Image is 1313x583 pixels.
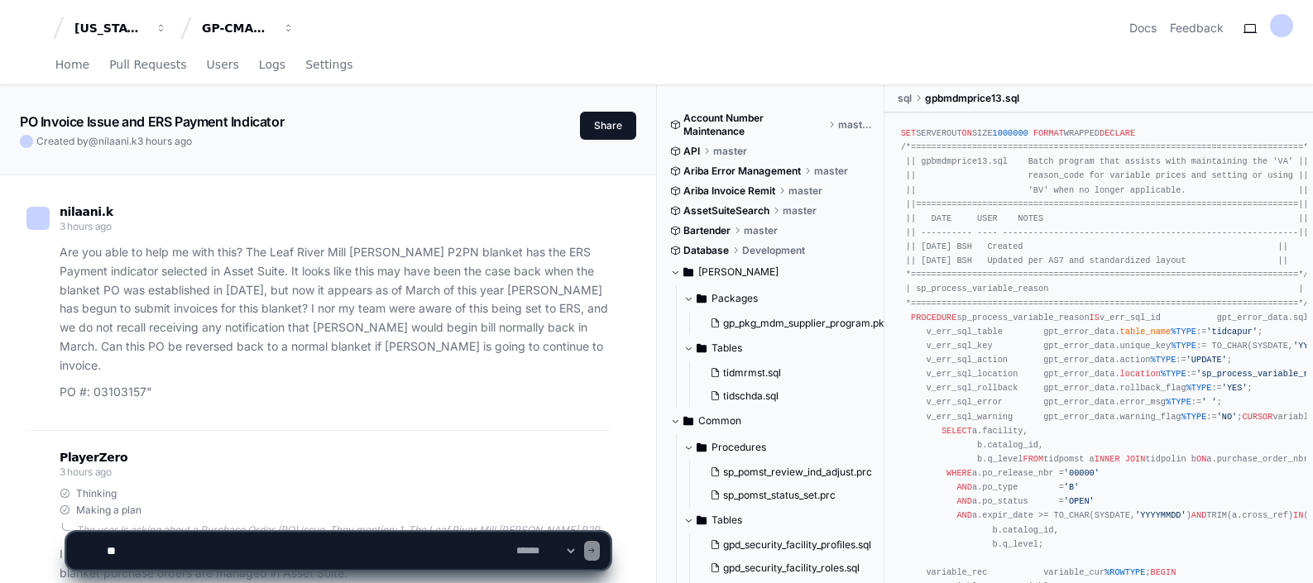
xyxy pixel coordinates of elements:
[788,184,822,198] span: master
[1120,369,1161,379] span: location
[697,289,707,308] svg: Directory
[1170,20,1224,36] button: Feedback
[60,383,610,402] p: PO #: 03103157"
[60,243,610,375] p: Are you able to help me with this? The Leaf River Mill [PERSON_NAME] P2PN blanket has the ERS Pay...
[89,135,98,147] span: @
[1064,468,1100,478] span: '00000'
[68,13,174,43] button: [US_STATE] Pacific
[814,165,848,178] span: master
[712,292,758,305] span: Packages
[1090,313,1100,323] span: IS
[1222,383,1248,393] span: 'YES'
[712,441,766,454] span: Procedures
[109,46,186,84] a: Pull Requests
[1064,482,1079,492] span: 'B'
[1125,454,1146,464] span: JOIN
[305,46,352,84] a: Settings
[713,145,747,158] span: master
[783,204,817,217] span: master
[109,60,186,69] span: Pull Requests
[703,312,889,335] button: gp_pkg_mdm_supplier_program.pks
[36,135,192,148] span: Created by
[683,184,775,198] span: Ariba Invoice Remit
[1166,397,1191,407] span: %TYPE
[195,13,301,43] button: GP-CMAG-AS8
[1186,355,1227,365] span: 'UPDATE'
[207,60,239,69] span: Users
[60,452,127,462] span: PlayerZero
[1100,128,1135,138] span: DECLARE
[1120,327,1172,337] span: table_name
[683,434,885,461] button: Procedures
[1171,341,1196,351] span: %TYPE
[98,135,137,147] span: nilaani.k
[55,60,89,69] span: Home
[898,92,912,105] span: sql
[20,113,284,130] app-text-character-animate: PO Invoice Issue and ERS Payment Indicator
[962,128,972,138] span: ON
[1201,397,1216,407] span: ' '
[683,112,826,138] span: Account Number Maintenance
[683,224,731,237] span: Bartender
[137,135,192,147] span: 3 hours ago
[60,220,112,232] span: 3 hours ago
[698,265,779,279] span: [PERSON_NAME]
[670,408,872,434] button: Common
[698,414,741,428] span: Common
[1095,454,1120,464] span: INNER
[993,128,1028,138] span: 1000000
[1023,454,1044,464] span: FROM
[683,262,693,282] svg: Directory
[925,92,1019,105] span: gpbmdmprice13.sql
[703,385,875,408] button: tidschda.sql
[76,487,117,500] span: Thinking
[723,317,889,330] span: gp_pkg_mdm_supplier_program.pks
[723,466,872,479] span: sp_pomst_review_ind_adjust.prc
[74,20,146,36] div: [US_STATE] Pacific
[683,244,729,257] span: Database
[305,60,352,69] span: Settings
[942,426,972,436] span: SELECT
[259,46,285,84] a: Logs
[259,60,285,69] span: Logs
[1151,355,1176,365] span: %TYPE
[723,366,781,380] span: tidmrmst.sql
[1217,412,1238,422] span: 'NO'
[723,489,836,502] span: sp_pomst_status_set.prc
[703,484,875,507] button: sp_pomst_status_set.prc
[1242,412,1272,422] span: CURSOR
[683,204,769,217] span: AssetSuiteSearch
[1186,383,1212,393] span: %TYPE
[55,46,89,84] a: Home
[1064,496,1095,506] span: 'OPEN'
[670,259,872,285] button: [PERSON_NAME]
[1161,369,1186,379] span: %TYPE
[202,20,273,36] div: GP-CMAG-AS8
[901,142,1309,280] span: /*=============================================================================* || gpbmdmprice13...
[712,342,742,355] span: Tables
[683,335,885,361] button: Tables
[1171,327,1196,337] span: %TYPE
[911,313,956,323] span: PROCEDURE
[742,244,805,257] span: Development
[703,361,875,385] button: tidmrmst.sql
[697,338,707,358] svg: Directory
[1129,20,1157,36] a: Docs
[207,46,239,84] a: Users
[838,118,871,131] span: master
[60,466,112,478] span: 3 hours ago
[683,285,885,312] button: Packages
[956,482,971,492] span: AND
[901,128,916,138] span: SET
[697,437,707,457] svg: Directory
[580,112,636,140] button: Share
[1206,327,1258,337] span: 'tidcapur'
[1033,128,1064,138] span: FORMAT
[60,205,113,218] span: nilaani.k
[1196,454,1206,464] span: ON
[683,411,693,431] svg: Directory
[956,496,971,506] span: AND
[683,165,801,178] span: Ariba Error Management
[1181,412,1206,422] span: %TYPE
[703,461,875,484] button: sp_pomst_review_ind_adjust.prc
